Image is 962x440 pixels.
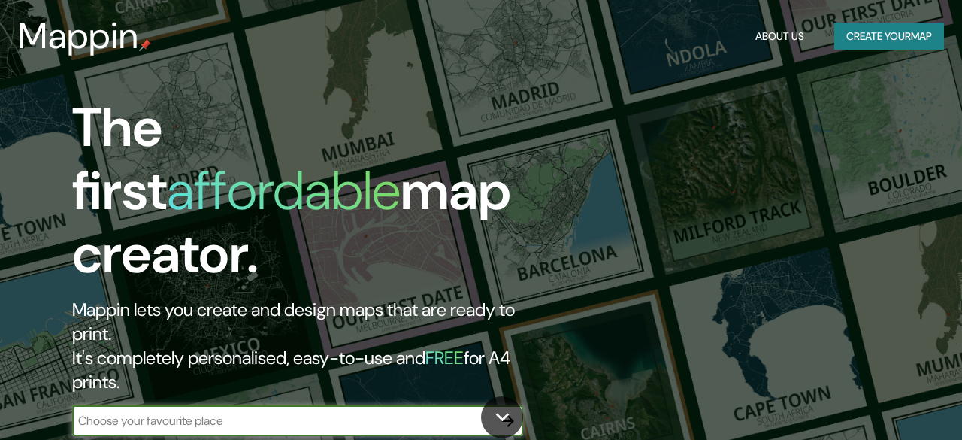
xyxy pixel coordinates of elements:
[749,23,810,50] button: About Us
[72,96,553,298] h1: The first map creator.
[72,412,493,429] input: Choose your favourite place
[425,346,464,369] h5: FREE
[167,156,401,226] h1: affordable
[834,23,944,50] button: Create yourmap
[72,298,553,394] h2: Mappin lets you create and design maps that are ready to print. It's completely personalised, eas...
[139,39,151,51] img: mappin-pin
[18,15,139,57] h3: Mappin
